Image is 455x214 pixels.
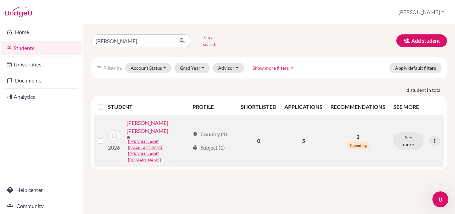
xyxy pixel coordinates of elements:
button: [PERSON_NAME] [395,6,447,18]
a: Home [1,25,82,39]
button: Grad Year [174,63,210,73]
th: APPLICATIONS [280,99,326,115]
span: student in total [410,86,447,93]
input: Find student by name... [91,34,174,47]
td: 0 [237,115,280,167]
th: SHORTLISTED [237,99,280,115]
p: 2026 [108,144,121,152]
i: arrow_drop_up [289,64,295,71]
button: Show more filtersarrow_drop_up [247,63,301,73]
button: Advisor [213,63,244,73]
img: GOMEZ CABAL, VALERIA [108,130,121,144]
p: 3 [330,133,385,141]
span: mail [127,135,131,139]
span: Show more filters [252,65,289,71]
a: Help center [1,183,82,197]
button: Account Status [125,63,172,73]
div: Country (1) [193,130,227,138]
td: 5 [280,115,326,167]
i: filter_list [97,65,102,70]
a: Universities [1,58,82,71]
th: PROFILE [189,99,237,115]
span: local_library [193,145,198,150]
span: location_on [193,132,198,137]
button: Add student [396,34,447,47]
span: Filter by [103,65,122,71]
img: Bridge-U [5,7,32,17]
a: Analytics [1,90,82,103]
div: Subject (1) [193,144,225,152]
button: Clear search [191,32,228,49]
a: Documents [1,74,82,87]
button: Apply default filters [389,63,442,73]
iframe: Intercom live chat [432,191,448,207]
th: SEE MORE [389,99,444,115]
th: STUDENT [108,99,189,115]
a: [PERSON_NAME] [PERSON_NAME] [127,119,190,135]
a: [PERSON_NAME][EMAIL_ADDRESS][PERSON_NAME][DOMAIN_NAME] [128,139,190,163]
th: RECOMMENDATIONS [326,99,389,115]
a: Community [1,199,82,213]
span: 3 pending [347,142,369,149]
strong: 1 [407,86,410,93]
button: See more [393,132,424,150]
a: Students [1,41,82,55]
